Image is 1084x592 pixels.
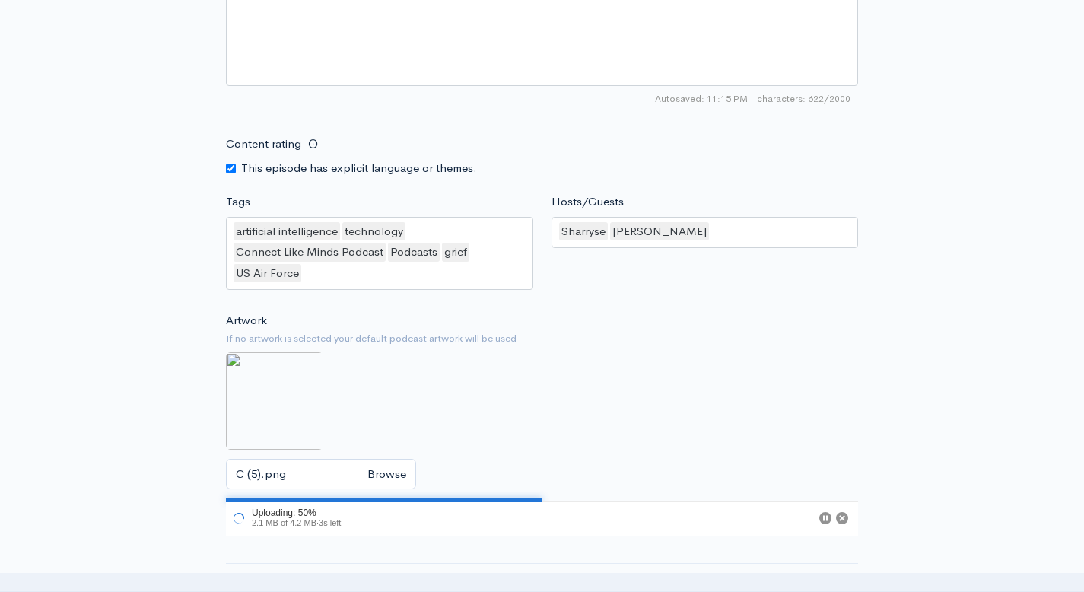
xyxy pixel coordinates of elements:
[226,501,542,502] div: 50%
[241,160,477,177] label: This episode has explicit language or themes.
[252,508,341,517] div: Uploading: 50%
[226,193,250,211] label: Tags
[342,222,405,241] div: technology
[610,222,709,241] div: [PERSON_NAME]
[819,512,831,524] button: Pause
[559,222,608,241] div: Sharryse
[226,331,858,346] small: If no artwork is selected your default podcast artwork will be used
[226,501,344,536] div: Uploading
[388,243,440,262] div: Podcasts
[234,222,340,241] div: artificial intelligence
[234,264,301,283] div: US Air Force
[552,193,624,211] label: Hosts/Guests
[757,92,850,106] span: 622/2000
[442,243,469,262] div: grief
[655,92,748,106] span: Autosaved: 11:15 PM
[234,243,386,262] div: Connect Like Minds Podcast
[226,312,267,329] label: Artwork
[226,129,301,160] label: Content rating
[252,518,341,527] span: 2.1 MB of 4.2 MB · 3s left
[836,512,848,524] button: Cancel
